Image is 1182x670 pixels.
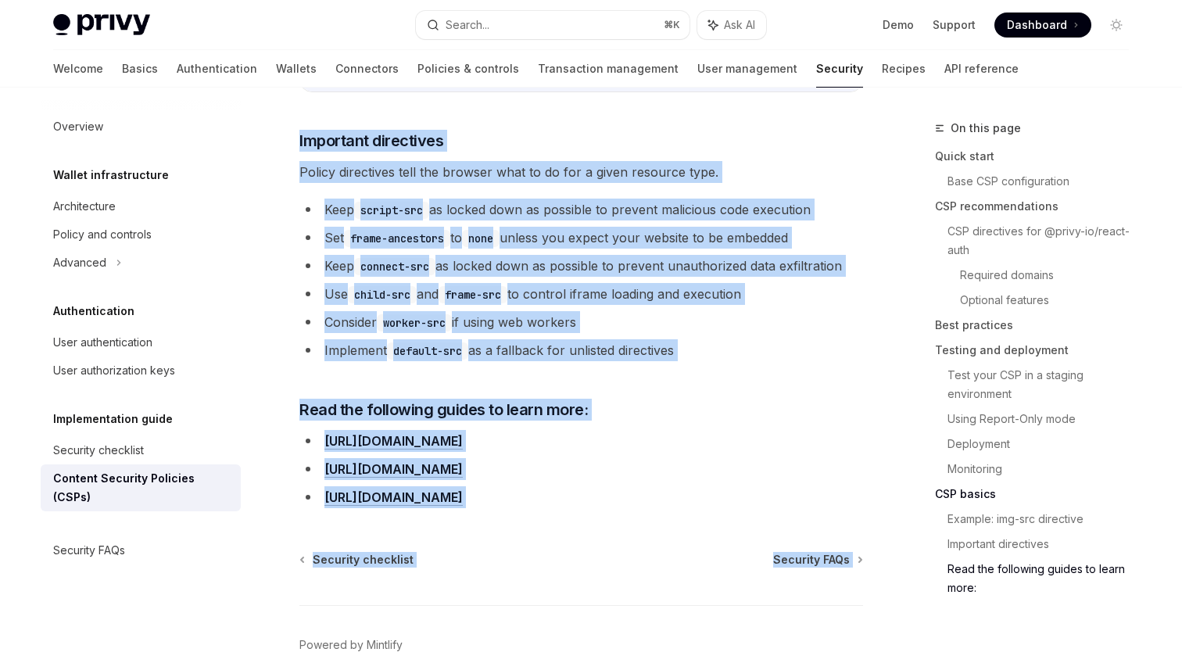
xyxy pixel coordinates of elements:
[816,50,863,88] a: Security
[773,552,850,568] span: Security FAQs
[951,119,1021,138] span: On this page
[446,16,489,34] div: Search...
[299,311,863,333] li: Consider if using web workers
[53,197,116,216] div: Architecture
[53,50,103,88] a: Welcome
[724,17,755,33] span: Ask AI
[53,541,125,560] div: Security FAQs
[41,113,241,141] a: Overview
[53,253,106,272] div: Advanced
[935,338,1141,363] a: Testing and deployment
[377,314,452,331] code: worker-src
[947,532,1141,557] a: Important directives
[299,199,863,220] li: Keep as locked down as possible to prevent malicious code execution
[324,489,463,506] a: [URL][DOMAIN_NAME]
[1104,13,1129,38] button: Toggle dark mode
[53,333,152,352] div: User authentication
[324,461,463,478] a: [URL][DOMAIN_NAME]
[299,130,443,152] span: Important directives
[935,313,1141,338] a: Best practices
[994,13,1091,38] a: Dashboard
[53,225,152,244] div: Policy and controls
[1007,17,1067,33] span: Dashboard
[335,50,399,88] a: Connectors
[935,194,1141,219] a: CSP recommendations
[354,202,429,219] code: script-src
[299,227,863,249] li: Set to unless you expect your website to be embedded
[944,50,1019,88] a: API reference
[773,552,861,568] a: Security FAQs
[41,436,241,464] a: Security checklist
[41,328,241,356] a: User authentication
[882,50,926,88] a: Recipes
[960,288,1141,313] a: Optional features
[947,363,1141,407] a: Test your CSP in a staging environment
[354,258,435,275] code: connect-src
[664,19,680,31] span: ⌘ K
[416,11,689,39] button: Search...⌘K
[935,144,1141,169] a: Quick start
[417,50,519,88] a: Policies & controls
[53,410,173,428] h5: Implementation guide
[41,464,241,511] a: Content Security Policies (CSPs)
[53,117,103,136] div: Overview
[933,17,976,33] a: Support
[53,361,175,380] div: User authorization keys
[299,637,403,653] a: Powered by Mintlify
[947,557,1141,600] a: Read the following guides to learn more:
[41,356,241,385] a: User authorization keys
[947,507,1141,532] a: Example: img-src directive
[53,441,144,460] div: Security checklist
[935,482,1141,507] a: CSP basics
[387,342,468,360] code: default-src
[299,399,588,421] span: Read the following guides to learn more:
[947,432,1141,457] a: Deployment
[301,552,414,568] a: Security checklist
[697,11,766,39] button: Ask AI
[276,50,317,88] a: Wallets
[697,50,797,88] a: User management
[53,469,231,507] div: Content Security Policies (CSPs)
[462,230,500,247] code: none
[299,283,863,305] li: Use and to control iframe loading and execution
[177,50,257,88] a: Authentication
[299,161,863,183] span: Policy directives tell the browser what to do for a given resource type.
[299,339,863,361] li: Implement as a fallback for unlisted directives
[122,50,158,88] a: Basics
[947,457,1141,482] a: Monitoring
[439,286,507,303] code: frame-src
[324,433,463,450] a: [URL][DOMAIN_NAME]
[947,169,1141,194] a: Base CSP configuration
[947,407,1141,432] a: Using Report-Only mode
[947,219,1141,263] a: CSP directives for @privy-io/react-auth
[41,192,241,220] a: Architecture
[348,286,417,303] code: child-src
[538,50,679,88] a: Transaction management
[883,17,914,33] a: Demo
[344,230,450,247] code: frame-ancestors
[299,255,863,277] li: Keep as locked down as possible to prevent unauthorized data exfiltration
[313,552,414,568] span: Security checklist
[960,263,1141,288] a: Required domains
[53,14,150,36] img: light logo
[41,220,241,249] a: Policy and controls
[53,302,134,321] h5: Authentication
[41,536,241,564] a: Security FAQs
[53,166,169,185] h5: Wallet infrastructure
